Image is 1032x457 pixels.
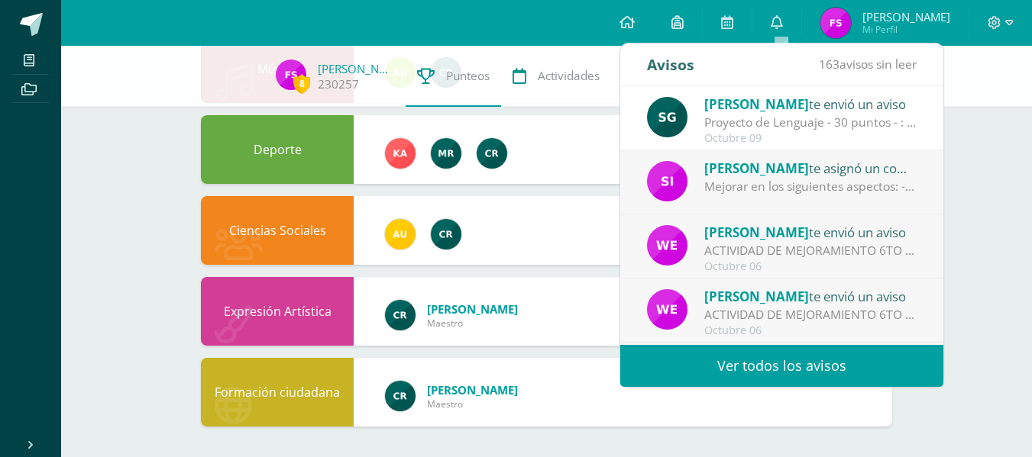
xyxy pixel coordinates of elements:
span: [PERSON_NAME] [704,288,809,305]
a: [PERSON_NAME] [427,382,518,397]
div: Formación ciudadana [201,358,354,426]
a: Punteos [406,46,501,107]
img: e534704a03497a621ce20af3abe0ca0c.png [431,219,461,249]
img: a3483052a407bb74755adaccfe409b5f.png [276,60,306,90]
img: 99271ed0fff02474d2ce647803936d58.png [385,219,416,249]
img: c20b0babc29a6d84fd74ae6bc187e4aa.png [647,161,687,201]
div: Mejorar en los siguientes aspectos: - Orden y limpieza de actividades. - Seguimiento de instrucci... [704,178,917,195]
div: Proyecto de Lenguaje - 30 puntos - : ¡Buenas tardes! Favor de enviar a mi correo el código QR, pa... [704,114,917,131]
div: te envió un aviso [704,94,917,114]
img: a3483052a407bb74755adaccfe409b5f.png [820,8,851,38]
div: te envió un aviso [704,222,917,242]
span: [PERSON_NAME] [862,9,950,24]
span: Maestro [427,397,518,410]
img: e534704a03497a621ce20af3abe0ca0c.png [477,138,507,169]
div: te asignó un comentario en 'Aspectos Actitudinales. 10 ptos.' para 'Ciencias Naturales' [704,158,917,178]
span: Maestro [427,317,518,330]
div: Deporte [201,115,354,184]
span: Punteos [446,68,490,84]
img: 760639804b77a624a8a153f578963b33.png [385,138,416,169]
div: Octubre 06 [704,260,917,273]
div: Octubre 09 [704,132,917,145]
div: ACTIVIDAD DE MEJORAMIENTO 6TO PRIMARIA : Hello dear students, Here is the document with your impr... [704,306,917,323]
div: ACTIVIDAD DE MEJORAMIENTO 6TO PRIMARIA 4TA UNIDAD: Buenos días estimados padres de familia, con e... [704,242,917,259]
div: Ciencias Sociales [201,196,354,265]
img: 8c5e9009d7ac1927ca83db190ae0c641.png [647,289,687,330]
div: te envió un aviso [704,286,917,306]
span: 163 [819,56,840,72]
img: e534704a03497a621ce20af3abe0ca0c.png [385,381,416,411]
a: Actividades [501,46,611,107]
span: [PERSON_NAME] [704,159,809,177]
img: 8c5e9009d7ac1927ca83db190ae0c641.png [647,225,687,266]
a: Ver todos los avisos [620,345,943,387]
span: [PERSON_NAME] [704,95,809,113]
a: [PERSON_NAME] [318,61,394,76]
img: e534704a03497a621ce20af3abe0ca0c.png [385,300,416,330]
span: [PERSON_NAME] [704,224,809,241]
img: dcbde16094ad5605c855cf189b900fc8.png [431,138,461,169]
div: Octubre 06 [704,324,917,337]
a: 230257 [318,76,359,92]
span: Mi Perfil [862,23,950,36]
img: 530ee5c2da1dfcda2874551f306dbc1f.png [647,97,687,137]
span: avisos sin leer [819,56,917,72]
span: 8 [293,74,310,93]
div: Expresión Artística [201,277,354,346]
span: Actividades [538,68,600,84]
a: [PERSON_NAME] [427,301,518,317]
a: Trayectoria [611,46,722,107]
